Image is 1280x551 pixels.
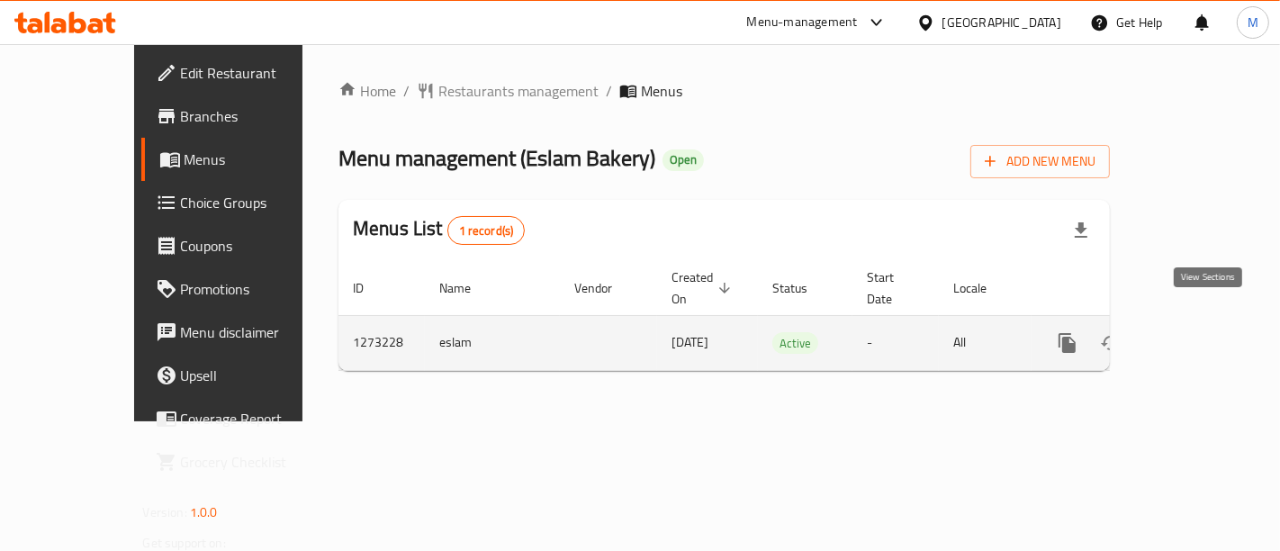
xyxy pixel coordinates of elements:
[417,80,599,102] a: Restaurants management
[181,278,333,300] span: Promotions
[141,224,347,267] a: Coupons
[181,321,333,343] span: Menu disclaimer
[438,80,599,102] span: Restaurants management
[953,277,1010,299] span: Locale
[141,311,347,354] a: Menu disclaimer
[403,80,410,102] li: /
[747,12,858,33] div: Menu-management
[439,277,494,299] span: Name
[867,266,917,310] span: Start Date
[353,215,525,245] h2: Menus List
[663,149,704,171] div: Open
[641,80,682,102] span: Menus
[141,138,347,181] a: Menus
[574,277,635,299] span: Vendor
[772,332,818,354] div: Active
[181,105,333,127] span: Branches
[141,51,347,95] a: Edit Restaurant
[141,397,347,440] a: Coverage Report
[970,145,1110,178] button: Add New Menu
[852,315,939,370] td: -
[942,13,1061,32] div: [GEOGRAPHIC_DATA]
[772,333,818,354] span: Active
[1059,209,1103,252] div: Export file
[338,80,1110,102] nav: breadcrumb
[141,354,347,397] a: Upsell
[181,365,333,386] span: Upsell
[181,235,333,257] span: Coupons
[353,277,387,299] span: ID
[141,95,347,138] a: Branches
[338,80,396,102] a: Home
[1248,13,1258,32] span: M
[448,222,525,239] span: 1 record(s)
[1032,261,1233,316] th: Actions
[939,315,1032,370] td: All
[181,62,333,84] span: Edit Restaurant
[181,451,333,473] span: Grocery Checklist
[338,315,425,370] td: 1273228
[672,330,708,354] span: [DATE]
[338,261,1233,371] table: enhanced table
[1046,321,1089,365] button: more
[141,267,347,311] a: Promotions
[338,138,655,178] span: Menu management ( Eslam Bakery )
[663,152,704,167] span: Open
[190,501,218,524] span: 1.0.0
[143,501,187,524] span: Version:
[672,266,736,310] span: Created On
[185,149,333,170] span: Menus
[181,192,333,213] span: Choice Groups
[425,315,560,370] td: eslam
[772,277,831,299] span: Status
[447,216,526,245] div: Total records count
[141,440,347,483] a: Grocery Checklist
[181,408,333,429] span: Coverage Report
[606,80,612,102] li: /
[985,150,1095,173] span: Add New Menu
[141,181,347,224] a: Choice Groups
